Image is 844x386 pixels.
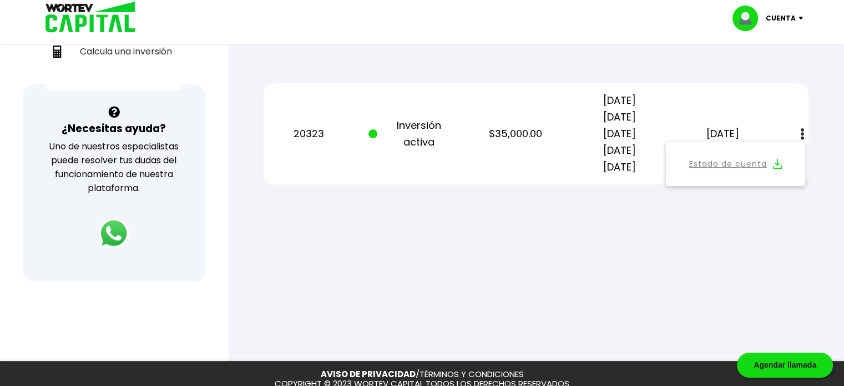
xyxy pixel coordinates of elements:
[737,353,833,378] div: Agendar llamada
[368,117,456,151] p: Inversión activa
[732,6,766,31] img: profile-image
[766,10,796,27] p: Cuenta
[37,139,191,195] p: Uno de nuestros especialistas puede resolver tus dudas del funcionamiento de nuestra plataforma.
[321,368,416,380] a: AVISO DE PRIVACIDAD
[673,149,798,179] button: Estado de cuenta
[98,218,129,249] img: logos_whatsapp-icon.242b2217.svg
[796,17,811,20] img: icon-down
[679,126,766,142] p: [DATE]
[51,46,63,58] img: calculadora-icon.17d418c4.svg
[472,126,559,142] p: $35,000.00
[265,126,352,142] p: 20323
[47,40,181,63] a: Calcula una inversión
[689,157,767,171] a: Estado de cuenta
[321,370,524,379] p: /
[575,92,663,176] p: [DATE] [DATE] [DATE] [DATE] [DATE]
[420,368,524,380] a: TÉRMINOS Y CONDICIONES
[62,121,166,137] h3: ¿Necesitas ayuda?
